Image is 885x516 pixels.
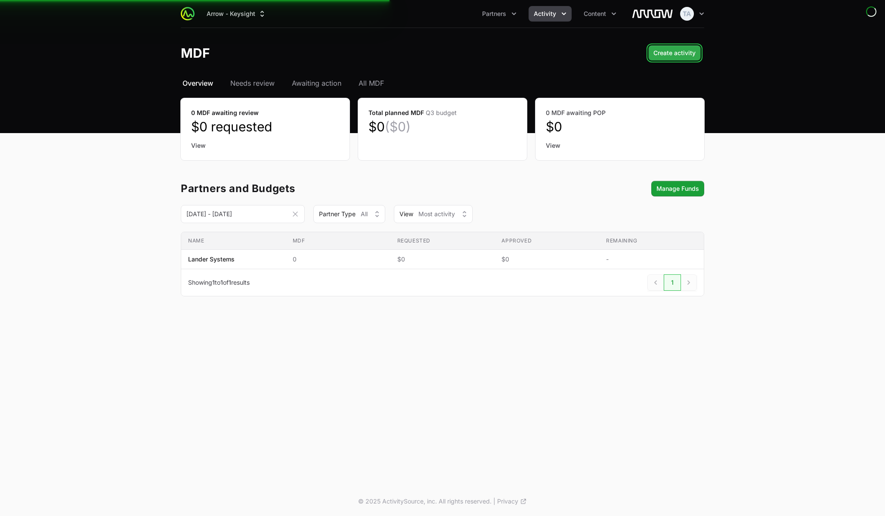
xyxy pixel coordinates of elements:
[292,78,341,88] span: Awaiting action
[181,45,210,61] h1: MDF
[286,232,390,250] th: MDF
[653,48,696,58] span: Create activity
[477,6,522,22] button: Partners
[497,497,527,506] a: Privacy
[418,210,455,218] span: Most activity
[385,119,411,134] span: ($0)
[397,255,488,264] span: $0
[501,255,592,264] span: $0
[477,6,522,22] div: Partners menu
[368,109,517,117] dt: Total planned MDF
[648,45,701,61] div: Primary actions
[599,232,704,250] th: Remaining
[181,78,704,88] nav: MDF navigation
[534,9,556,18] span: Activity
[361,210,368,218] span: All
[579,6,622,22] div: Content menu
[181,78,215,88] a: Overview
[651,181,704,196] button: Manage Funds
[399,210,413,218] span: View
[394,205,473,223] div: View Type filter
[181,205,305,223] input: DD MMM YYYY - DD MMM YYYY
[183,78,213,88] span: Overview
[181,7,195,21] img: ActivitySource
[390,232,495,250] th: Requested
[579,6,622,22] button: Content
[648,45,701,61] button: Create activity
[426,109,457,116] span: Q3 budget
[546,141,694,150] a: View
[606,255,697,264] span: -
[656,183,699,194] span: Manage Funds
[651,181,704,196] div: Secondary actions
[229,78,276,88] a: Needs review
[188,255,235,264] span: Lander Systems
[529,6,572,22] div: Activity menu
[313,205,385,223] div: Partner Type filter
[313,205,385,223] button: Partner TypeAll
[358,497,492,506] p: © 2025 ActivitySource, inc. All rights reserved.
[188,278,250,287] p: Showing to of results
[181,232,286,250] th: Name
[359,78,384,88] span: All MDF
[201,6,272,22] div: Supplier switch menu
[546,109,694,117] dt: 0 MDF awaiting POP
[220,279,223,286] span: 1
[546,119,694,134] dd: $0
[529,6,572,22] button: Activity
[181,183,295,194] h3: Partners and Budgets
[195,6,622,22] div: Main navigation
[191,119,339,134] dd: $0 requested
[191,109,339,117] dt: 0 MDF awaiting review
[229,279,231,286] span: 1
[201,6,272,22] button: Arrow - Keysight
[680,7,694,21] img: Timothy Arrow
[181,208,305,220] div: Date range picker
[584,9,606,18] span: Content
[495,232,599,250] th: Approved
[230,78,275,88] span: Needs review
[664,274,681,291] a: 1
[181,205,704,223] section: MDF overview filters
[212,279,215,286] span: 1
[632,5,673,22] img: Arrow
[482,9,506,18] span: Partners
[290,78,343,88] a: Awaiting action
[319,210,356,218] span: Partner Type
[493,497,495,506] span: |
[357,78,386,88] a: All MDF
[368,119,517,134] dd: $0
[394,205,473,223] button: ViewMost activity
[191,141,339,150] a: View
[293,255,384,264] span: 0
